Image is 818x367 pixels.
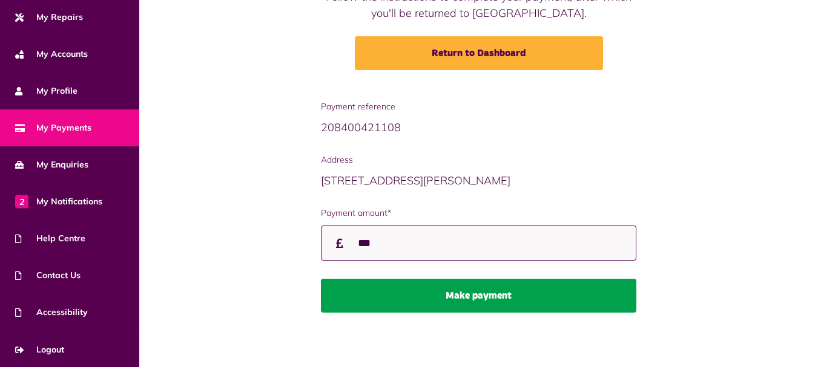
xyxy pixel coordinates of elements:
[15,85,78,97] span: My Profile
[15,195,102,208] span: My Notifications
[15,158,88,171] span: My Enquiries
[15,11,83,24] span: My Repairs
[321,154,636,166] span: Address
[321,279,636,313] button: Make payment
[15,122,91,134] span: My Payments
[15,306,88,319] span: Accessibility
[15,48,88,60] span: My Accounts
[15,195,28,208] span: 2
[15,232,85,245] span: Help Centre
[355,36,603,70] a: Return to Dashboard
[321,100,636,113] span: Payment reference
[15,343,64,356] span: Logout
[321,174,510,187] span: [STREET_ADDRESS][PERSON_NAME]
[321,120,401,134] span: 208400421108
[321,207,636,219] label: Payment amount*
[15,269,81,282] span: Contact Us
